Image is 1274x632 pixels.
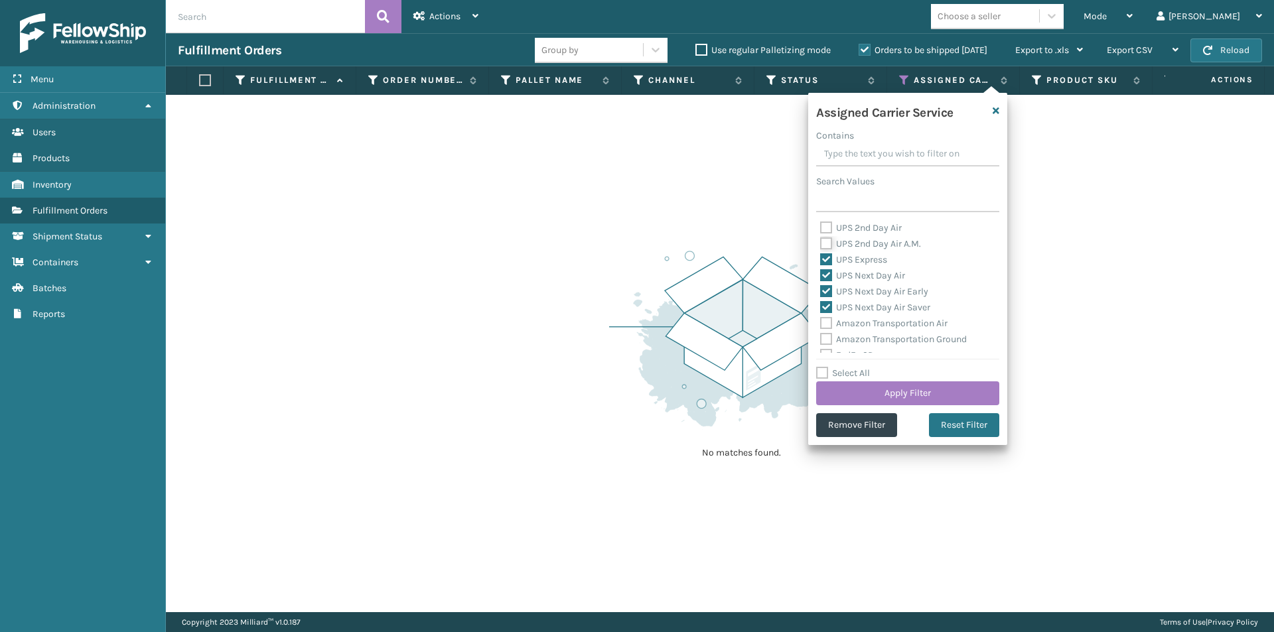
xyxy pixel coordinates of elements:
label: UPS Next Day Air Saver [820,302,930,313]
label: Orders to be shipped [DATE] [859,44,987,56]
h3: Fulfillment Orders [178,42,281,58]
label: UPS Next Day Air [820,270,905,281]
label: UPS Next Day Air Early [820,286,928,297]
p: Copyright 2023 Milliard™ v 1.0.187 [182,612,301,632]
label: UPS Express [820,254,887,265]
label: Pallet Name [516,74,596,86]
label: Order Number [383,74,463,86]
label: Contains [816,129,854,143]
img: logo [20,13,146,53]
button: Reload [1190,38,1262,62]
div: Choose a seller [938,9,1001,23]
label: Use regular Palletizing mode [695,44,831,56]
div: | [1160,612,1258,632]
a: Privacy Policy [1208,617,1258,627]
label: Product SKU [1046,74,1127,86]
span: Shipment Status [33,231,102,242]
span: Export to .xls [1015,44,1069,56]
h4: Assigned Carrier Service [816,101,954,121]
input: Type the text you wish to filter on [816,143,999,166]
span: Users [33,127,56,138]
span: Administration [33,100,96,111]
span: Export CSV [1107,44,1153,56]
label: Fulfillment Order Id [250,74,330,86]
label: Search Values [816,174,875,188]
span: Batches [33,283,66,294]
div: Group by [541,43,579,57]
label: Status [781,74,861,86]
span: Fulfillment Orders [33,205,107,216]
label: UPS 2nd Day Air A.M. [820,238,921,249]
button: Reset Filter [929,413,999,437]
span: Inventory [33,179,72,190]
span: Actions [429,11,460,22]
label: Amazon Transportation Air [820,318,948,329]
span: Reports [33,308,65,320]
label: Amazon Transportation Ground [820,334,967,345]
label: Channel [648,74,729,86]
label: Assigned Carrier Service [914,74,994,86]
label: Select All [816,367,870,379]
span: Actions [1169,69,1261,91]
a: Terms of Use [1160,617,1206,627]
label: FedEx 2Day [820,349,884,361]
span: Mode [1084,11,1107,22]
span: Products [33,153,70,164]
label: UPS 2nd Day Air [820,222,902,233]
button: Remove Filter [816,413,897,437]
button: Apply Filter [816,381,999,405]
span: Menu [31,74,54,85]
span: Containers [33,257,78,268]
